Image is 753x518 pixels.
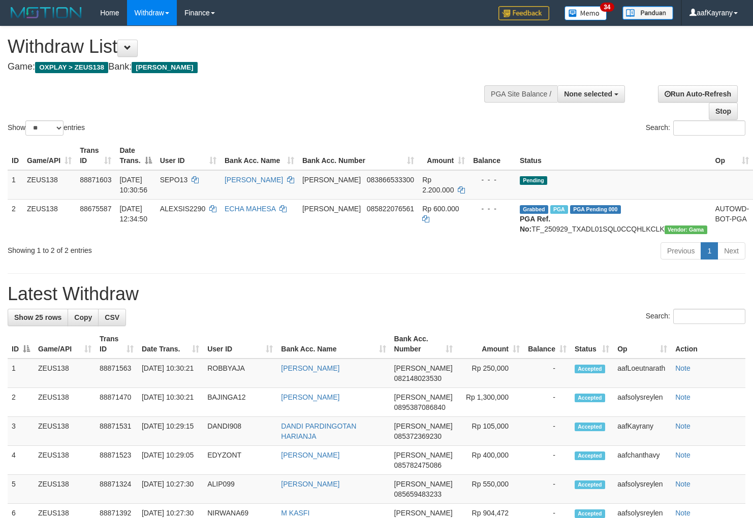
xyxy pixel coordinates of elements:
span: SEPO13 [160,176,187,184]
span: [PERSON_NAME] [394,422,453,430]
th: Game/API: activate to sort column ascending [23,141,76,170]
span: OXPLAY > ZEUS138 [35,62,108,73]
td: 88871324 [96,475,138,504]
td: 4 [8,446,34,475]
span: Copy 085372369230 to clipboard [394,432,442,440]
td: 1 [8,359,34,388]
td: DANDI908 [203,417,277,446]
th: Status [516,141,711,170]
th: Balance [469,141,516,170]
th: ID [8,141,23,170]
td: 1 [8,170,23,200]
span: PGA Pending [570,205,621,214]
a: 1 [701,242,718,260]
h4: Game: Bank: [8,62,492,72]
td: ZEUS138 [34,475,96,504]
span: Show 25 rows [14,313,61,321]
a: [PERSON_NAME] [281,451,339,459]
span: Grabbed [520,205,548,214]
td: Rp 550,000 [457,475,524,504]
a: Run Auto-Refresh [658,85,738,103]
span: CSV [105,313,119,321]
a: Show 25 rows [8,309,68,326]
span: Accepted [575,423,605,431]
span: Copy 082148023530 to clipboard [394,374,442,382]
td: ZEUS138 [34,359,96,388]
td: 2 [8,388,34,417]
span: [PERSON_NAME] [394,364,453,372]
span: Copy 085659483233 to clipboard [394,490,442,498]
a: Copy [68,309,99,326]
td: aafsolysreylen [613,475,671,504]
th: Trans ID: activate to sort column ascending [96,330,138,359]
th: Date Trans.: activate to sort column ascending [138,330,203,359]
th: Op: activate to sort column ascending [613,330,671,359]
th: Date Trans.: activate to sort column descending [115,141,155,170]
a: Note [675,393,691,401]
td: [DATE] 10:27:30 [138,475,203,504]
span: Accepted [575,365,605,373]
h1: Withdraw List [8,37,492,57]
td: 88871470 [96,388,138,417]
span: Copy 085782475086 to clipboard [394,461,442,469]
span: Pending [520,176,547,185]
a: [PERSON_NAME] [281,480,339,488]
a: [PERSON_NAME] [225,176,283,184]
th: Amount: activate to sort column ascending [457,330,524,359]
div: - - - [473,204,512,214]
td: Rp 1,300,000 [457,388,524,417]
td: ROBBYAJA [203,359,277,388]
td: - [524,388,571,417]
td: ZEUS138 [34,388,96,417]
a: [PERSON_NAME] [281,364,339,372]
input: Search: [673,120,745,136]
th: Game/API: activate to sort column ascending [34,330,96,359]
input: Search: [673,309,745,324]
span: Copy 083866533300 to clipboard [367,176,414,184]
a: [PERSON_NAME] [281,393,339,401]
a: Note [675,509,691,517]
a: DANDI PARDINGOTAN HARIANJA [281,422,356,440]
th: User ID: activate to sort column ascending [156,141,221,170]
span: Accepted [575,451,605,460]
th: Balance: activate to sort column ascending [524,330,571,359]
a: Previous [661,242,701,260]
span: Copy 085822076561 to clipboard [367,205,414,213]
td: - [524,417,571,446]
th: User ID: activate to sort column ascending [203,330,277,359]
th: Status: activate to sort column ascending [571,330,613,359]
td: ALIP099 [203,475,277,504]
span: [PERSON_NAME] [394,393,453,401]
label: Search: [646,120,745,136]
td: Rp 105,000 [457,417,524,446]
td: - [524,359,571,388]
span: [DATE] 10:30:56 [119,176,147,194]
span: [DATE] 12:34:50 [119,205,147,223]
label: Show entries [8,120,85,136]
a: Note [675,364,691,372]
a: ECHA MAHESA [225,205,275,213]
td: EDYZONT [203,446,277,475]
a: Note [675,451,691,459]
td: [DATE] 10:30:21 [138,388,203,417]
b: PGA Ref. No: [520,215,550,233]
a: Next [717,242,745,260]
span: Vendor URL: https://trx31.1velocity.biz [665,225,707,234]
th: Bank Acc. Name: activate to sort column ascending [221,141,298,170]
td: aafsolysreylen [613,388,671,417]
th: Bank Acc. Number: activate to sort column ascending [390,330,457,359]
a: CSV [98,309,126,326]
td: 3 [8,417,34,446]
td: ZEUS138 [34,417,96,446]
th: ID: activate to sort column descending [8,330,34,359]
span: Rp 2.200.000 [422,176,454,194]
span: Accepted [575,480,605,489]
span: [PERSON_NAME] [394,509,453,517]
td: ZEUS138 [23,199,76,238]
th: Bank Acc. Number: activate to sort column ascending [298,141,418,170]
td: 2 [8,199,23,238]
td: 5 [8,475,34,504]
td: BAJINGA12 [203,388,277,417]
span: 88675587 [80,205,111,213]
td: 88871523 [96,446,138,475]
